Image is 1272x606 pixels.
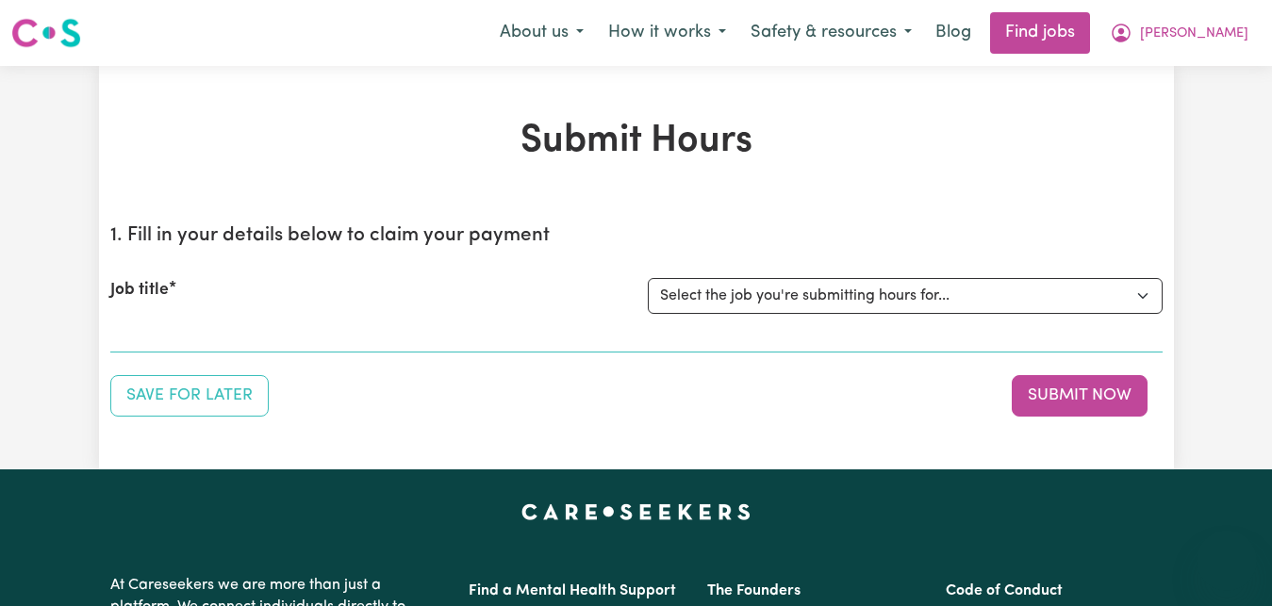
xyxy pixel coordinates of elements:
button: How it works [596,13,738,53]
button: Save your job report [110,375,269,417]
a: Blog [924,12,983,54]
a: Careseekers logo [11,11,81,55]
h1: Submit Hours [110,119,1163,164]
a: Careseekers home page [521,503,751,518]
a: The Founders [707,583,801,598]
h2: 1. Fill in your details below to claim your payment [110,224,1163,248]
a: Code of Conduct [946,583,1063,598]
iframe: Button to launch messaging window [1197,531,1257,591]
button: Safety & resources [738,13,924,53]
label: Job title [110,278,169,303]
button: Submit your job report [1012,375,1148,417]
img: Careseekers logo [11,16,81,50]
button: About us [487,13,596,53]
button: My Account [1098,13,1261,53]
a: Find jobs [990,12,1090,54]
span: [PERSON_NAME] [1140,24,1248,44]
